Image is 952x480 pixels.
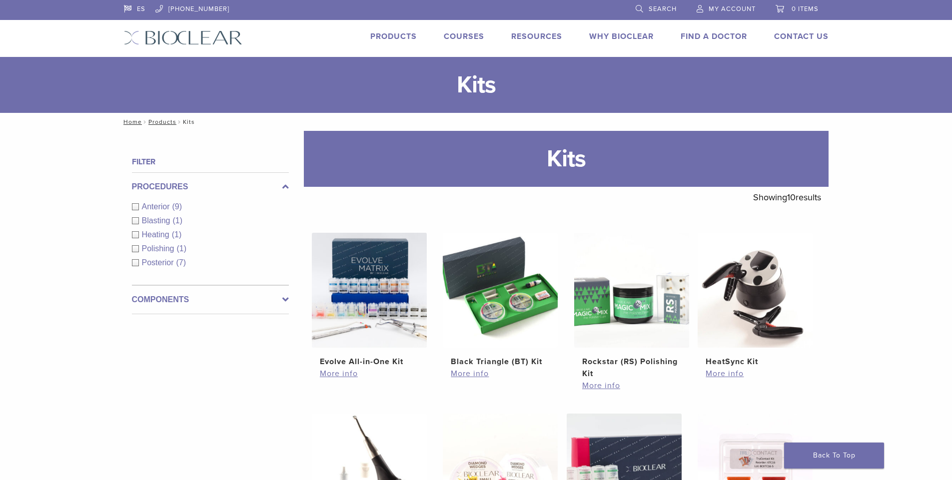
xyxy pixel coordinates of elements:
[574,233,689,348] img: Rockstar (RS) Polishing Kit
[172,216,182,225] span: (1)
[444,31,484,41] a: Courses
[582,356,681,380] h2: Rockstar (RS) Polishing Kit
[784,443,884,469] a: Back To Top
[442,233,559,368] a: Black Triangle (BT) KitBlack Triangle (BT) Kit
[649,5,677,13] span: Search
[116,113,836,131] nav: Kits
[311,233,428,368] a: Evolve All-in-One KitEvolve All-in-One Kit
[142,244,177,253] span: Polishing
[142,258,176,267] span: Posterior
[706,368,805,380] a: More info
[320,368,419,380] a: More info
[176,244,186,253] span: (1)
[451,356,550,368] h2: Black Triangle (BT) Kit
[697,233,814,368] a: HeatSync KitHeatSync Kit
[172,230,182,239] span: (1)
[120,118,142,125] a: Home
[142,216,173,225] span: Blasting
[698,233,813,348] img: HeatSync Kit
[709,5,756,13] span: My Account
[132,156,289,168] h4: Filter
[312,233,427,348] img: Evolve All-in-One Kit
[172,202,182,211] span: (9)
[589,31,654,41] a: Why Bioclear
[681,31,747,41] a: Find A Doctor
[574,233,690,380] a: Rockstar (RS) Polishing KitRockstar (RS) Polishing Kit
[176,119,183,124] span: /
[774,31,829,41] a: Contact Us
[787,192,796,203] span: 10
[132,294,289,306] label: Components
[304,131,829,187] h1: Kits
[753,187,821,208] p: Showing results
[124,30,242,45] img: Bioclear
[176,258,186,267] span: (7)
[142,202,172,211] span: Anterior
[142,230,172,239] span: Heating
[582,380,681,392] a: More info
[370,31,417,41] a: Products
[148,118,176,125] a: Products
[792,5,819,13] span: 0 items
[132,181,289,193] label: Procedures
[511,31,562,41] a: Resources
[451,368,550,380] a: More info
[443,233,558,348] img: Black Triangle (BT) Kit
[142,119,148,124] span: /
[706,356,805,368] h2: HeatSync Kit
[320,356,419,368] h2: Evolve All-in-One Kit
